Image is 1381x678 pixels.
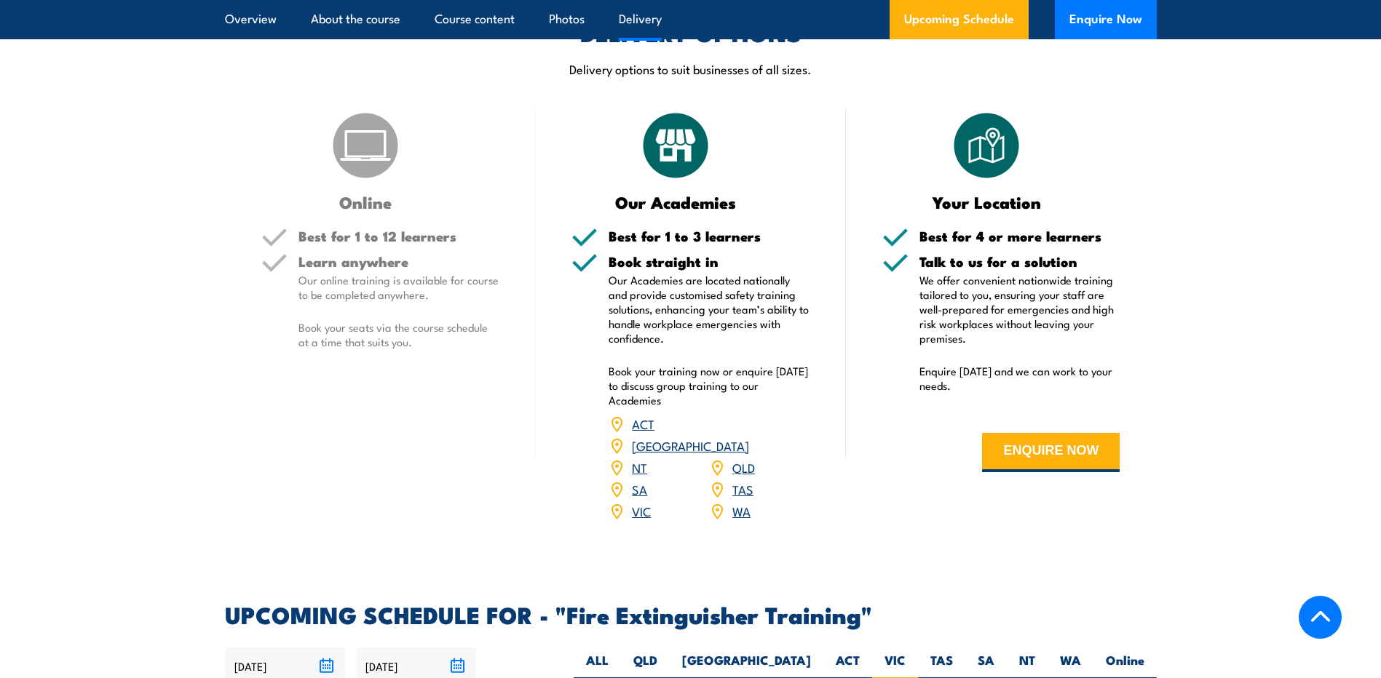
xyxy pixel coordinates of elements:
[732,480,753,498] a: TAS
[982,433,1120,472] button: ENQUIRE NOW
[919,273,1120,346] p: We offer convenient nationwide training tailored to you, ensuring your staff are well-prepared fo...
[571,194,780,210] h3: Our Academies
[298,320,499,349] p: Book your seats via the course schedule at a time that suits you.
[882,194,1091,210] h3: Your Location
[609,364,810,407] p: Book your training now or enquire [DATE] to discuss group training to our Academies
[732,502,751,519] a: WA
[225,60,1157,77] p: Delivery options to suit businesses of all sizes.
[609,273,810,346] p: Our Academies are located nationally and provide customised safety training solutions, enhancing ...
[298,229,499,243] h5: Best for 1 to 12 learners
[225,604,1157,624] h2: UPCOMING SCHEDULE FOR - "Fire Extinguisher Training"
[632,480,647,498] a: SA
[632,502,651,519] a: VIC
[632,436,749,454] a: [GEOGRAPHIC_DATA]
[609,255,810,268] h5: Book straight in
[298,255,499,268] h5: Learn anywhere
[919,364,1120,393] p: Enquire [DATE] and we can work to your needs.
[298,273,499,302] p: Our online training is available for course to be completed anywhere.
[632,415,654,432] a: ACT
[919,255,1120,268] h5: Talk to us for a solution
[632,458,647,476] a: NT
[609,229,810,243] h5: Best for 1 to 3 learners
[261,194,470,210] h3: Online
[732,458,755,476] a: QLD
[919,229,1120,243] h5: Best for 4 or more learners
[580,22,802,42] h2: DELIVERY OPTIONS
